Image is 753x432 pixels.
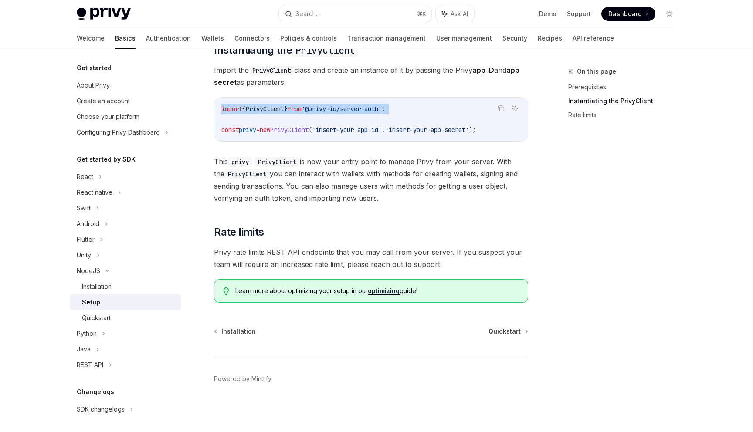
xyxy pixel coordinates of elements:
[228,157,252,167] code: privy
[288,105,302,113] span: from
[77,154,136,165] h5: Get started by SDK
[82,297,100,307] div: Setup
[70,93,181,109] a: Create an account
[302,105,382,113] span: '@privy-io/server-auth'
[242,105,246,113] span: {
[70,109,181,125] a: Choose your platform
[214,375,271,383] a: Powered by Mintlify
[385,126,469,134] span: 'insert-your-app-secret'
[249,66,294,75] code: PrivyClient
[214,246,528,270] span: Privy rate limits REST API endpoints that you may call from your server. If you suspect your team...
[573,28,614,49] a: API reference
[70,294,181,310] a: Setup
[239,126,256,134] span: privy
[77,250,91,260] div: Unity
[77,127,160,138] div: Configuring Privy Dashboard
[309,126,312,134] span: (
[221,105,242,113] span: import
[77,266,100,276] div: NodeJS
[146,28,191,49] a: Authentication
[77,387,114,397] h5: Changelogs
[436,28,492,49] a: User management
[77,219,99,229] div: Android
[502,28,527,49] a: Security
[77,80,110,91] div: About Privy
[436,6,474,22] button: Ask AI
[601,7,655,21] a: Dashboard
[577,66,616,77] span: On this page
[221,327,256,336] span: Installation
[214,225,264,239] span: Rate limits
[295,9,320,19] div: Search...
[70,279,181,294] a: Installation
[488,327,521,336] span: Quickstart
[539,10,556,18] a: Demo
[312,126,382,134] span: 'insert-your-app-id'
[77,203,91,213] div: Swift
[284,105,288,113] span: }
[538,28,562,49] a: Recipes
[224,169,270,179] code: PrivyClient
[77,96,130,106] div: Create an account
[382,126,385,134] span: ,
[347,28,426,49] a: Transaction management
[368,287,400,295] a: optimizing
[382,105,385,113] span: ;
[77,172,93,182] div: React
[77,234,95,245] div: Flutter
[451,10,468,18] span: Ask AI
[472,66,494,74] strong: app ID
[662,7,676,21] button: Toggle dark mode
[115,28,136,49] a: Basics
[234,28,270,49] a: Connectors
[214,64,528,88] span: Import the class and create an instance of it by passing the Privy and as parameters.
[77,63,112,73] h5: Get started
[568,108,683,122] a: Rate limits
[77,344,91,354] div: Java
[77,111,139,122] div: Choose your platform
[70,78,181,93] a: About Privy
[469,126,476,134] span: );
[495,103,507,114] button: Copy the contents from the code block
[77,328,97,339] div: Python
[279,6,431,22] button: Search...⌘K
[608,10,642,18] span: Dashboard
[215,327,256,336] a: Installation
[77,404,125,415] div: SDK changelogs
[417,10,426,17] span: ⌘ K
[77,8,131,20] img: light logo
[567,10,591,18] a: Support
[509,103,521,114] button: Ask AI
[201,28,224,49] a: Wallets
[292,44,358,57] code: PrivyClient
[488,327,527,336] a: Quickstart
[214,43,358,57] span: Instantiating the
[254,157,300,167] code: PrivyClient
[260,126,270,134] span: new
[235,287,519,295] span: Learn more about optimizing your setup in our guide!
[214,155,528,204] span: This is now your entry point to manage Privy from your server. With the you can interact with wal...
[77,28,105,49] a: Welcome
[246,105,284,113] span: PrivyClient
[221,126,239,134] span: const
[568,80,683,94] a: Prerequisites
[70,310,181,326] a: Quickstart
[77,360,103,370] div: REST API
[568,94,683,108] a: Instantiating the PrivyClient
[82,313,111,323] div: Quickstart
[270,126,309,134] span: PrivyClient
[223,287,229,295] svg: Tip
[82,281,112,292] div: Installation
[256,126,260,134] span: =
[280,28,337,49] a: Policies & controls
[77,187,112,198] div: React native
